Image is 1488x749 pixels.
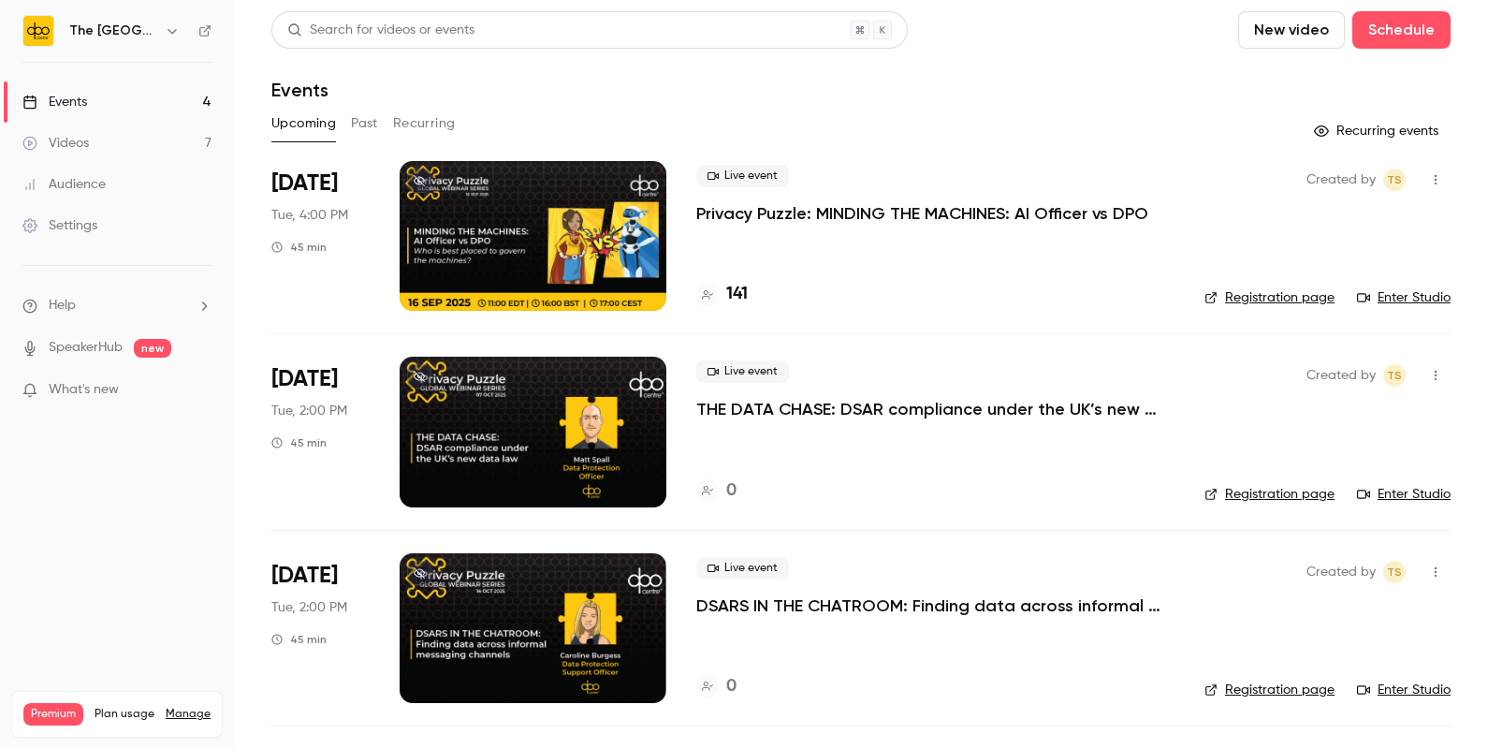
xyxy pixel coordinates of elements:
[271,435,327,450] div: 45 min
[351,109,378,139] button: Past
[1383,364,1406,387] span: Taylor Swann
[1357,681,1451,699] a: Enter Studio
[95,707,154,722] span: Plan usage
[1306,561,1376,583] span: Created by
[271,357,370,507] div: Oct 7 Tue, 2:00 PM (Europe/London)
[49,296,76,316] span: Help
[1204,681,1335,699] a: Registration page
[166,707,211,722] a: Manage
[49,380,119,400] span: What's new
[1387,169,1402,191] span: TS
[189,382,212,399] iframe: Noticeable Trigger
[726,478,737,504] h4: 0
[1357,485,1451,504] a: Enter Studio
[22,216,97,235] div: Settings
[1357,288,1451,307] a: Enter Studio
[696,202,1148,225] a: Privacy Puzzle: MINDING THE MACHINES: AI Officer vs DPO
[696,398,1174,420] a: THE DATA CHASE: DSAR compliance under the UK’s new data law
[271,79,328,101] h1: Events
[22,134,89,153] div: Videos
[696,595,1174,617] a: DSARS IN THE CHATROOM: Finding data across informal messaging channels
[22,296,212,316] li: help-dropdown-opener
[271,169,338,198] span: [DATE]
[49,338,123,358] a: SpeakerHub
[1204,485,1335,504] a: Registration page
[1383,561,1406,583] span: Taylor Swann
[696,360,789,383] span: Live event
[69,22,157,40] h6: The [GEOGRAPHIC_DATA]
[271,109,336,139] button: Upcoming
[134,339,171,358] span: new
[1352,11,1451,49] button: Schedule
[1387,561,1402,583] span: TS
[287,21,474,40] div: Search for videos or events
[271,402,347,420] span: Tue, 2:00 PM
[696,282,748,307] a: 141
[271,206,348,225] span: Tue, 4:00 PM
[1387,364,1402,387] span: TS
[726,282,748,307] h4: 141
[696,557,789,580] span: Live event
[271,632,327,647] div: 45 min
[696,165,789,187] span: Live event
[1306,169,1376,191] span: Created by
[696,478,737,504] a: 0
[726,674,737,699] h4: 0
[1238,11,1345,49] button: New video
[1306,116,1451,146] button: Recurring events
[1306,364,1376,387] span: Created by
[271,364,338,394] span: [DATE]
[23,703,83,726] span: Premium
[271,553,370,703] div: Oct 14 Tue, 2:00 PM (Europe/London)
[271,561,338,591] span: [DATE]
[22,93,87,111] div: Events
[1383,169,1406,191] span: Taylor Swann
[696,674,737,699] a: 0
[23,16,53,46] img: The DPO Centre
[1204,288,1335,307] a: Registration page
[393,109,456,139] button: Recurring
[271,598,347,617] span: Tue, 2:00 PM
[271,161,370,311] div: Sep 16 Tue, 4:00 PM (Europe/London)
[22,175,106,194] div: Audience
[271,240,327,255] div: 45 min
